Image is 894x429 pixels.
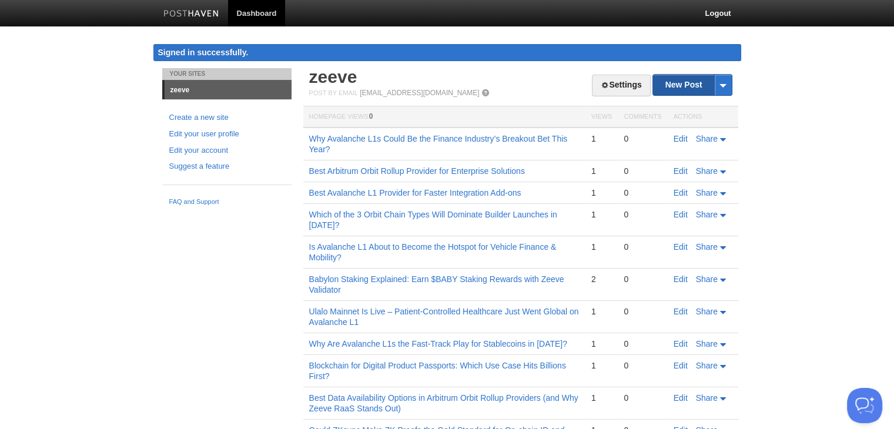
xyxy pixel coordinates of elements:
div: 1 [591,133,612,144]
div: 1 [591,242,612,252]
a: Edit [674,339,688,348]
div: 0 [624,209,661,220]
div: 1 [591,209,612,220]
a: Why Avalanche L1s Could Be the Finance Industry’s Breakout Bet This Year? [309,134,568,154]
span: Post by Email [309,89,358,96]
span: Share [696,339,718,348]
iframe: Help Scout Beacon - Open [847,388,882,423]
div: 1 [591,338,612,349]
div: 0 [624,133,661,144]
div: 0 [624,187,661,198]
a: Edit your account [169,145,284,157]
div: 1 [591,360,612,371]
a: Edit [674,134,688,143]
span: Share [696,210,718,219]
div: 0 [624,393,661,403]
div: 0 [624,306,661,317]
a: Blockchain for Digital Product Passports: Which Use Case Hits Billions First? [309,361,566,381]
a: Edit [674,210,688,219]
div: 0 [624,360,661,371]
a: Babylon Staking Explained: Earn $BABY Staking Rewards with Zeeve Validator [309,274,564,294]
div: 0 [624,166,661,176]
span: Share [696,134,718,143]
a: Which of the 3 Orbit Chain Types Will Dominate Builder Launches in [DATE]? [309,210,557,230]
a: Suggest a feature [169,160,284,173]
div: 1 [591,187,612,198]
a: Ulalo Mainnet Is Live – Patient-Controlled Healthcare Just Went Global on Avalanche L1 [309,307,579,327]
div: 0 [624,242,661,252]
a: zeeve [165,81,292,99]
th: Views [585,106,618,128]
span: 0 [369,112,373,120]
a: [EMAIL_ADDRESS][DOMAIN_NAME] [360,89,479,97]
a: Create a new site [169,112,284,124]
span: Share [696,307,718,316]
a: Edit [674,307,688,316]
a: Edit your user profile [169,128,284,140]
a: Best Arbitrum Orbit Rollup Provider for Enterprise Solutions [309,166,525,176]
th: Actions [668,106,738,128]
a: Best Data Availability Options in Arbitrum Orbit Rollup Providers (and Why Zeeve RaaS Stands Out) [309,393,578,413]
span: Share [696,393,718,403]
a: Settings [592,75,650,96]
div: 1 [591,306,612,317]
a: FAQ and Support [169,197,284,207]
div: 2 [591,274,612,284]
a: Edit [674,166,688,176]
th: Comments [618,106,667,128]
span: Share [696,274,718,284]
a: Edit [674,242,688,252]
a: Is Avalanche L1 About to Become the Hotspot for Vehicle Finance & Mobility? [309,242,557,262]
div: Signed in successfully. [153,44,741,61]
a: Why Are Avalanche L1s the Fast-Track Play for Stablecoins in [DATE]? [309,339,567,348]
span: Share [696,361,718,370]
a: Edit [674,393,688,403]
a: New Post [653,75,731,95]
a: Edit [674,361,688,370]
div: 0 [624,338,661,349]
a: Best Avalanche L1 Provider for Faster Integration Add-ons [309,188,521,197]
span: Share [696,188,718,197]
img: Posthaven-bar [163,10,219,19]
span: Share [696,242,718,252]
div: 0 [624,274,661,284]
a: zeeve [309,67,357,86]
span: Share [696,166,718,176]
th: Homepage Views [303,106,585,128]
div: 1 [591,393,612,403]
a: Edit [674,188,688,197]
div: 1 [591,166,612,176]
li: Your Sites [162,68,292,80]
a: Edit [674,274,688,284]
